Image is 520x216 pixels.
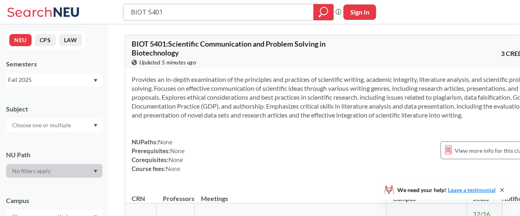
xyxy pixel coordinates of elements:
button: NEU [9,34,32,46]
span: Updated 5 minutes ago [139,58,196,67]
button: Sign In [343,4,376,20]
span: BIOT 5401 : Scientific Communication and Problem Solving in Biotechnology [132,39,326,57]
a: Leave a testimonial [448,186,496,193]
svg: Dropdown arrow [94,170,98,173]
svg: Dropdown arrow [94,79,98,82]
div: CRN [132,194,145,203]
div: Subject [6,105,102,113]
th: Meetings [195,186,387,203]
div: NU Path [6,150,102,159]
svg: magnifying glass [319,6,328,18]
span: None [158,138,173,145]
span: None [166,165,180,172]
div: Fall 2025 [8,75,93,84]
button: CPS [35,34,56,46]
div: NUPaths: Prerequisites: Corequisites: Course fees: [132,137,185,173]
input: Class, professor, course number, "phrase" [130,5,308,19]
div: Semesters [6,60,102,68]
button: LAW [59,34,82,46]
span: None [168,156,183,163]
div: Dropdown arrow [6,118,102,132]
div: Fall 2025Dropdown arrow [6,73,102,86]
span: None [170,147,185,154]
input: Choose one or multiple [8,120,76,130]
div: Campus [6,196,102,205]
span: We need your help! [397,187,496,193]
th: Professors [157,186,195,203]
div: magnifying glass [313,4,334,20]
div: Dropdown arrow [6,164,102,178]
svg: Dropdown arrow [94,124,98,127]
